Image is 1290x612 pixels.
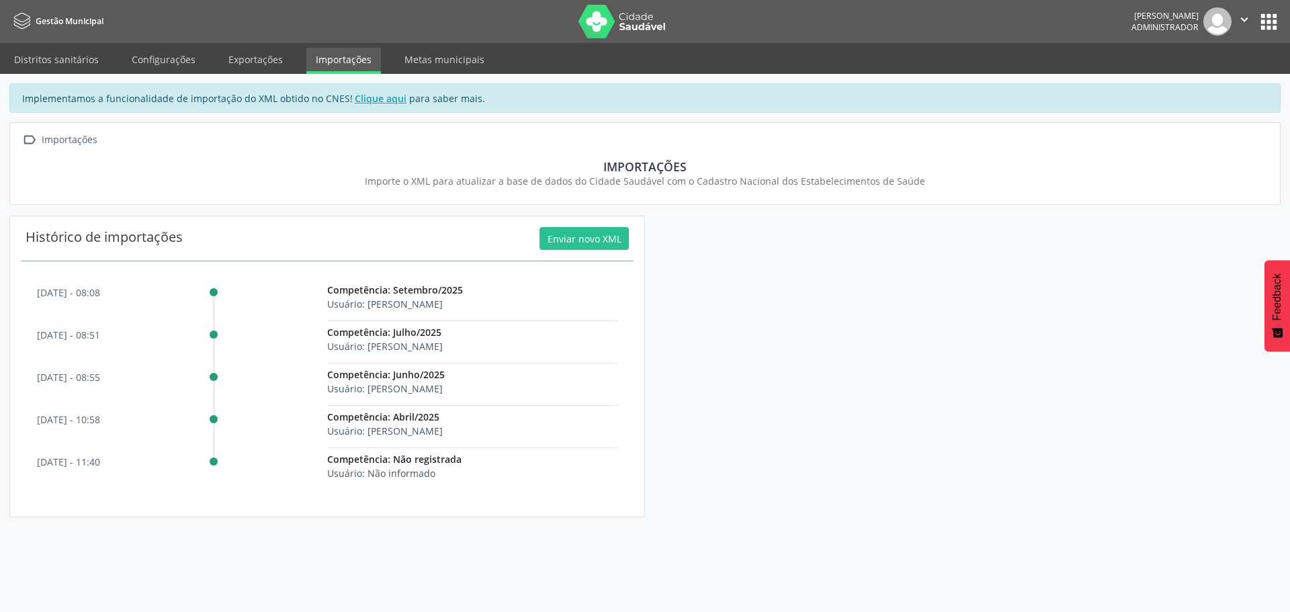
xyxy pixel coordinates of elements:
a: Distritos sanitários [5,48,108,71]
span: Usuário: Não informado [327,467,435,480]
p: [DATE] - 10:58 [37,412,100,427]
a: Gestão Municipal [9,10,103,32]
span: Gestão Municipal [36,15,103,27]
p: Competência: Abril/2025 [327,410,617,424]
u: Clique aqui [355,92,406,105]
a: Clique aqui [353,91,409,105]
button: Enviar novo XML [540,227,629,250]
span: Usuário: [PERSON_NAME] [327,382,443,395]
p: Competência: Junho/2025 [327,367,617,382]
i:  [19,130,39,150]
p: [DATE] - 11:40 [37,455,100,469]
a:  Importações [19,130,99,150]
p: [DATE] - 08:51 [37,328,100,342]
div: Implementamos a funcionalidade de importação do XML obtido no CNES! para saber mais. [9,83,1281,113]
button: Feedback - Mostrar pesquisa [1264,260,1290,351]
p: Competência: Não registrada [327,452,617,466]
a: Configurações [122,48,205,71]
span: Administrador [1131,21,1199,33]
button: apps [1257,10,1281,34]
a: Metas municipais [395,48,494,71]
a: Exportações [219,48,292,71]
span: Feedback [1271,273,1283,320]
div: Histórico de importações [26,227,183,250]
div: Importe o XML para atualizar a base de dados do Cidade Saudável com o Cadastro Nacional dos Estab... [29,174,1261,188]
p: Competência: Setembro/2025 [327,283,617,297]
button:  [1232,7,1257,36]
span: Usuário: [PERSON_NAME] [327,298,443,310]
a: Importações [306,48,381,74]
p: [DATE] - 08:08 [37,286,100,300]
p: [DATE] - 08:55 [37,370,100,384]
p: Competência: Julho/2025 [327,325,617,339]
i:  [1237,12,1252,27]
span: Usuário: [PERSON_NAME] [327,425,443,437]
span: Usuário: [PERSON_NAME] [327,340,443,353]
div: Importações [39,130,99,150]
img: img [1203,7,1232,36]
div: Importações [29,159,1261,174]
div: [PERSON_NAME] [1131,10,1199,21]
